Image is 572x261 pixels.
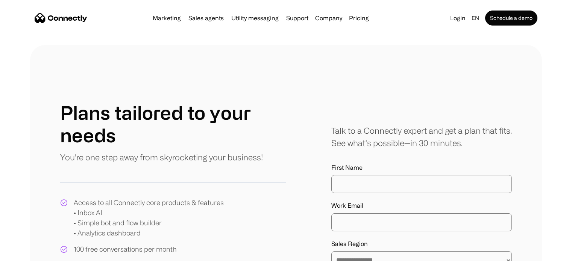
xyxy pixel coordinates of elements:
[346,15,372,21] a: Pricing
[472,13,479,23] div: en
[60,151,263,163] p: You're one step away from skyrocketing your business!
[35,12,87,24] a: home
[60,101,286,146] h1: Plans tailored to your needs
[469,13,484,23] div: en
[283,15,311,21] a: Support
[447,13,469,23] a: Login
[485,11,537,26] a: Schedule a demo
[331,240,512,247] label: Sales Region
[315,13,342,23] div: Company
[331,202,512,209] label: Work Email
[74,244,177,254] div: 100 free conversations per month
[74,198,224,238] div: Access to all Connectly core products & features • Inbox AI • Simple bot and flow builder • Analy...
[331,164,512,171] label: First Name
[313,13,344,23] div: Company
[8,247,45,258] aside: Language selected: English
[15,248,45,258] ul: Language list
[150,15,184,21] a: Marketing
[331,124,512,149] div: Talk to a Connectly expert and get a plan that fits. See what’s possible—in 30 minutes.
[185,15,227,21] a: Sales agents
[228,15,282,21] a: Utility messaging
